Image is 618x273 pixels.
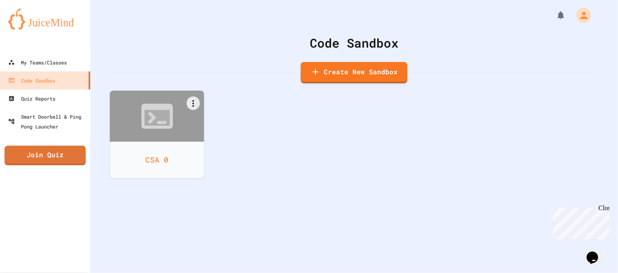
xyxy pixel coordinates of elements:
div: My Teams/Classes [8,57,67,67]
div: My Account [568,6,593,25]
img: logo-orange.svg [8,8,82,30]
div: Code Sandbox [8,76,55,85]
a: Create New Sandbox [301,62,407,83]
div: My Notifications [541,8,568,22]
div: CSA 0 [110,142,204,178]
a: CSA 0 [110,91,204,178]
a: Join Quiz [5,146,86,165]
div: Chat with us now!Close [3,3,57,52]
div: Smart Doorbell & Ping Pong Launcher [8,112,87,131]
div: Quiz Reports [8,94,55,103]
div: Code Sandbox [111,34,597,52]
iframe: chat widget [550,204,610,239]
iframe: chat widget [584,240,610,265]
